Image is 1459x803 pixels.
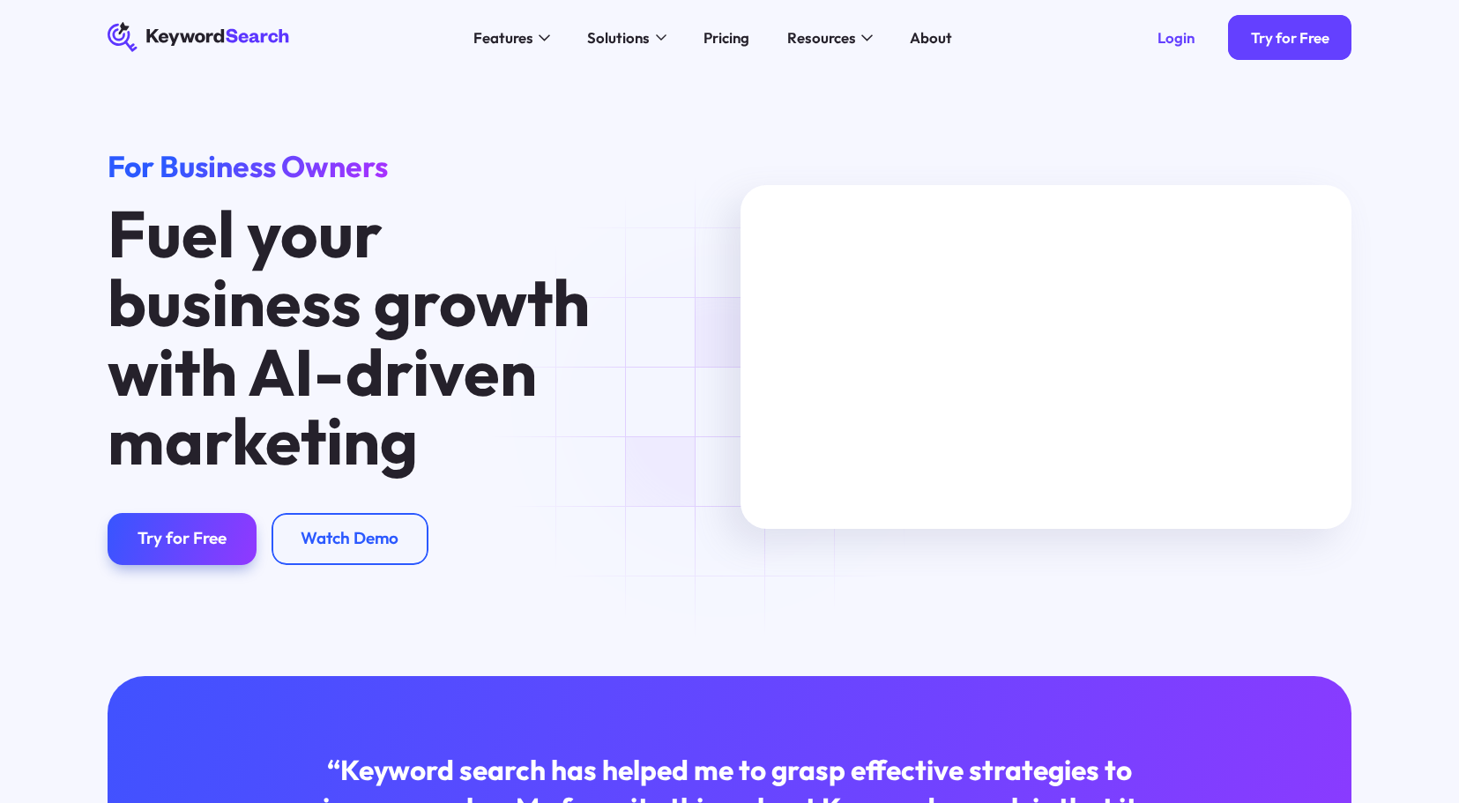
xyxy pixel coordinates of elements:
div: Features [473,26,533,48]
iframe: KeywordSearch Homepage Welcome [741,185,1351,529]
div: Try for Free [1251,28,1329,47]
a: Pricing [693,22,761,52]
div: Solutions [587,26,650,48]
div: About [910,26,952,48]
h1: Fuel your business growth with AI-driven marketing [108,199,644,475]
div: Pricing [703,26,749,48]
a: About [898,22,963,52]
div: Login [1158,28,1195,47]
a: Login [1135,15,1217,60]
span: For Business Owners [108,147,388,185]
div: Watch Demo [301,528,398,549]
div: Try for Free [138,528,227,549]
a: Try for Free [1228,15,1351,60]
div: Resources [787,26,856,48]
a: Try for Free [108,513,257,565]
